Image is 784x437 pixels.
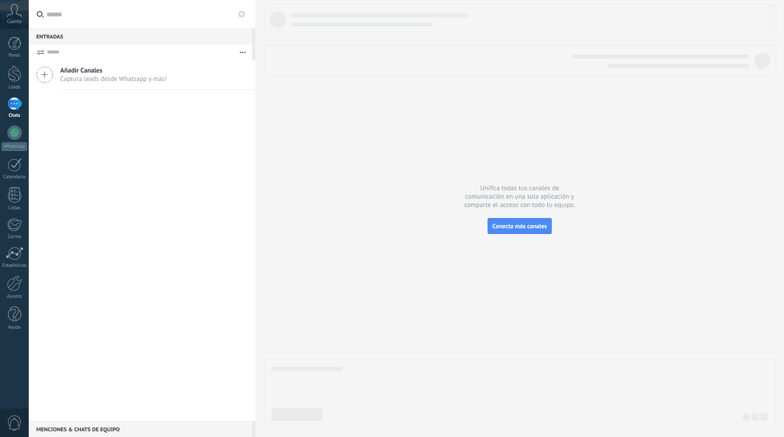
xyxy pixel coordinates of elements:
[2,113,27,119] div: Chats
[2,53,27,58] div: Panel
[2,325,27,330] div: Ayuda
[2,294,27,299] div: Ajustes
[492,222,547,230] span: Conecta más canales
[60,66,167,75] span: Añadir Canales
[29,28,252,44] div: Entradas
[2,263,27,268] div: Estadísticas
[29,421,252,437] div: Menciones & Chats de equipo
[2,84,27,90] div: Leads
[2,205,27,211] div: Listas
[2,142,27,151] div: WhatsApp
[7,19,22,25] span: Cuenta
[488,218,552,234] button: Conecta más canales
[60,75,167,83] span: Captura leads desde Whatsapp y más!
[2,234,27,240] div: Correo
[2,174,27,180] div: Calendario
